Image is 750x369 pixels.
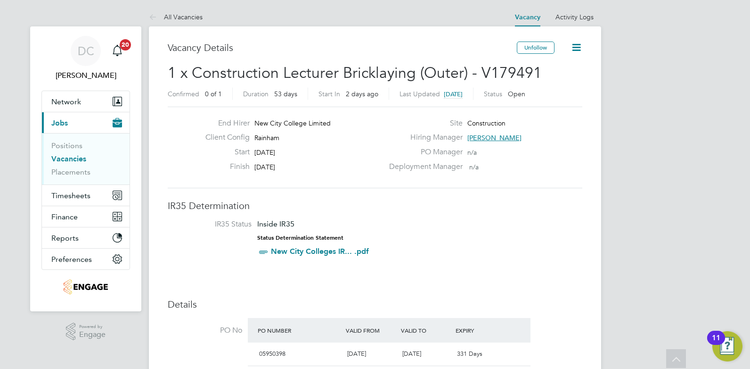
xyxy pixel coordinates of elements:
nav: Main navigation [30,26,141,311]
button: Network [42,91,130,112]
a: Go to home page [41,279,130,294]
a: DC[PERSON_NAME] [41,36,130,81]
a: Placements [51,168,90,176]
label: Start [198,147,250,157]
span: Jobs [51,118,68,127]
div: Valid To [399,322,454,339]
h3: Details [168,298,582,310]
span: [DATE] [254,148,275,157]
span: 05950398 [259,350,285,358]
img: jjfox-logo-retina.png [64,279,107,294]
div: PO Number [255,322,343,339]
span: Rainham [254,134,279,142]
a: Vacancy [515,13,540,21]
label: Status [484,90,502,98]
label: IR35 Status [177,219,252,229]
label: Deployment Manager [383,162,463,172]
label: Confirmed [168,90,199,98]
label: Last Updated [399,90,440,98]
button: Unfollow [517,42,554,54]
span: [DATE] [347,350,366,358]
span: [DATE] [402,350,421,358]
button: Preferences [42,249,130,269]
span: [DATE] [444,90,463,98]
span: [PERSON_NAME] [467,134,522,142]
button: Open Resource Center, 11 new notifications [712,331,742,361]
span: 1 x Construction Lecturer Bricklaying (Outer) - V179491 [168,64,542,82]
span: [DATE] [254,163,275,171]
button: Jobs [42,112,130,133]
a: Vacancies [51,154,86,163]
label: Start In [318,90,340,98]
span: Reports [51,234,79,243]
label: Site [383,118,463,128]
span: Engage [79,331,106,339]
span: Construction [467,119,505,127]
span: 20 [120,39,131,50]
a: Activity Logs [555,13,594,21]
label: End Hirer [198,118,250,128]
span: Powered by [79,323,106,331]
button: Finance [42,206,130,227]
span: n/a [467,148,477,157]
span: Dan Clarke [41,70,130,81]
div: 11 [712,338,720,350]
label: Duration [243,90,269,98]
span: Preferences [51,255,92,264]
a: 20 [108,36,127,66]
label: Finish [198,162,250,172]
span: Finance [51,212,78,221]
a: Positions [51,141,82,150]
strong: Status Determination Statement [257,235,343,241]
span: New City College Limited [254,119,331,127]
span: n/a [469,163,479,171]
span: 2 days ago [346,90,378,98]
label: PO No [168,326,242,335]
a: New City Colleges IR... .pdf [271,247,369,256]
button: Reports [42,227,130,248]
span: DC [78,45,94,57]
span: Timesheets [51,191,90,200]
div: Expiry [453,322,508,339]
span: 0 of 1 [205,90,222,98]
span: 53 days [274,90,297,98]
div: Valid From [343,322,399,339]
span: 331 Days [457,350,482,358]
label: Hiring Manager [383,133,463,143]
button: Timesheets [42,185,130,206]
span: Network [51,97,81,106]
h3: Vacancy Details [168,42,517,54]
span: Inside IR35 [257,219,294,228]
a: All Vacancies [149,13,203,21]
label: Client Config [198,133,250,143]
h3: IR35 Determination [168,200,582,212]
a: Powered byEngage [66,323,106,341]
label: PO Manager [383,147,463,157]
span: Open [508,90,525,98]
div: Jobs [42,133,130,184]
